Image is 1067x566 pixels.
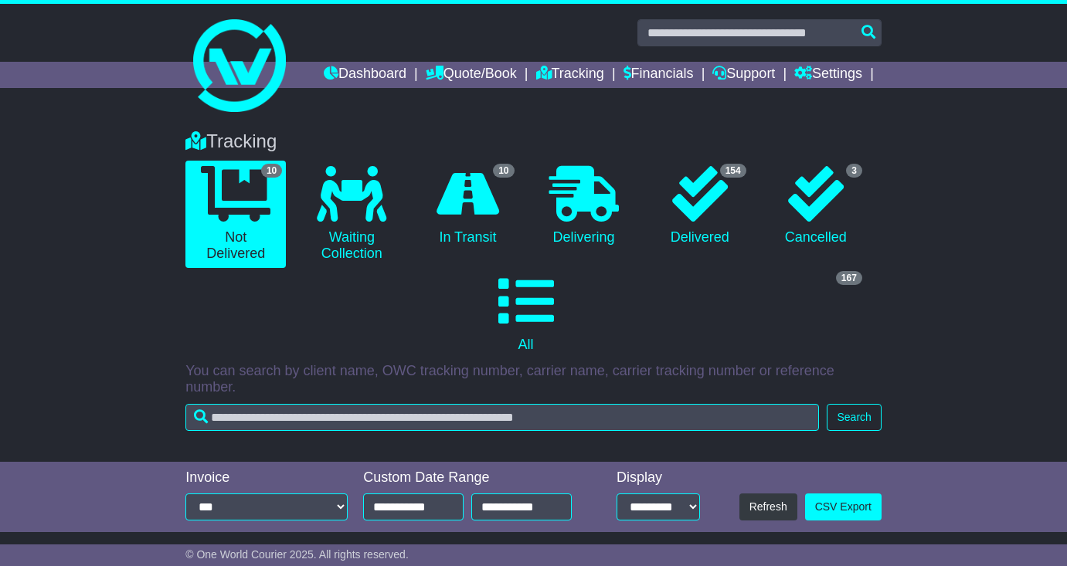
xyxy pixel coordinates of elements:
[624,62,694,88] a: Financials
[836,271,862,285] span: 167
[617,469,700,486] div: Display
[417,161,518,252] a: 10 In Transit
[185,548,409,561] span: © One World Courier 2025. All rights reserved.
[846,164,862,178] span: 3
[650,161,750,252] a: 154 Delivered
[185,363,882,396] p: You can search by client name, OWC tracking number, carrier name, carrier tracking number or refe...
[739,493,797,520] button: Refresh
[363,469,585,486] div: Custom Date Range
[261,164,282,178] span: 10
[712,62,775,88] a: Support
[493,164,514,178] span: 10
[324,62,406,88] a: Dashboard
[185,268,866,359] a: 167 All
[178,130,889,153] div: Tracking
[827,404,881,431] button: Search
[185,161,286,268] a: 10 Not Delivered
[426,62,517,88] a: Quote/Book
[794,62,862,88] a: Settings
[805,493,882,520] a: CSV Export
[536,62,604,88] a: Tracking
[185,469,348,486] div: Invoice
[720,164,746,178] span: 154
[766,161,866,252] a: 3 Cancelled
[534,161,634,252] a: Delivering
[301,161,402,268] a: Waiting Collection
